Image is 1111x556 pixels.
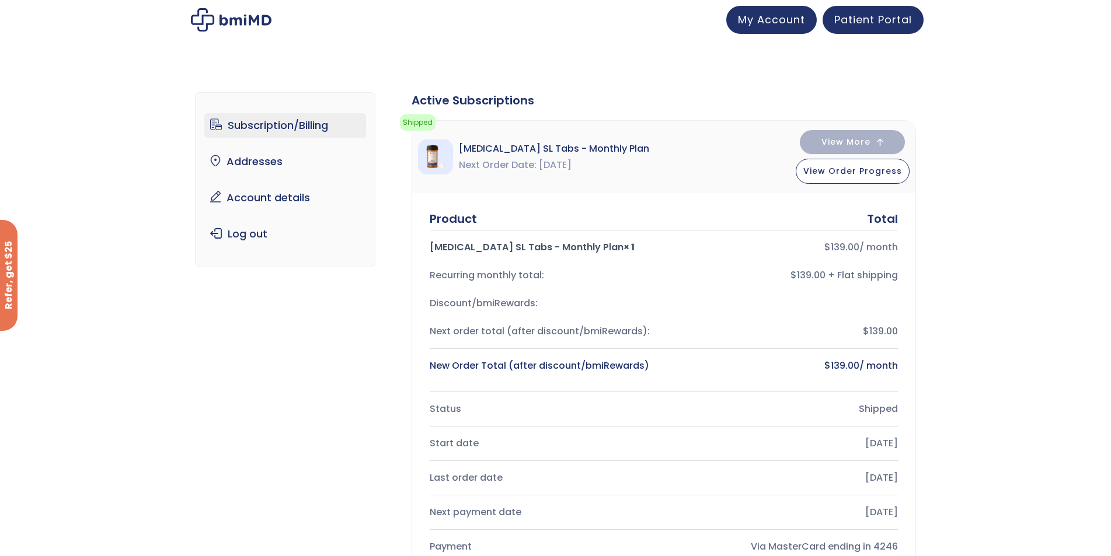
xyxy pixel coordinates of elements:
div: Payment [430,538,654,555]
div: [MEDICAL_DATA] SL Tabs - Monthly Plan [430,239,654,256]
a: Log out [204,222,366,246]
div: Via MasterCard ending in 4246 [673,538,898,555]
bdi: 139.00 [824,240,859,254]
button: View More [800,130,905,154]
div: New Order Total (after discount/bmiRewards) [430,358,654,374]
div: [DATE] [673,470,898,486]
div: / month [673,239,898,256]
span: View More [821,138,870,146]
span: View Order Progress [803,165,902,177]
div: Active Subscriptions [412,92,916,109]
div: Recurring monthly total: [430,267,654,284]
a: Subscription/Billing [204,113,366,138]
div: Discount/bmiRewards: [430,295,654,312]
a: My Account [726,6,817,34]
div: Next order total (after discount/bmiRewards): [430,323,654,340]
div: / month [673,358,898,374]
a: Account details [204,186,366,210]
bdi: 139.00 [824,359,859,372]
nav: Account pages [195,92,375,267]
div: $139.00 + Flat shipping [673,267,898,284]
div: [DATE] [673,435,898,452]
span: $ [824,240,831,254]
span: Patient Portal [834,12,912,27]
button: View Order Progress [796,159,910,184]
div: [DATE] [673,504,898,520]
a: Patient Portal [823,6,924,34]
div: Product [430,211,477,227]
div: $139.00 [673,323,898,340]
img: My account [191,8,271,32]
span: $ [824,359,831,372]
strong: × 1 [624,240,635,254]
span: Shipped [400,114,436,131]
span: Next Order Date [459,157,537,173]
div: Start date [430,435,654,452]
div: Last order date [430,470,654,486]
a: Addresses [204,149,366,174]
div: Total [867,211,898,227]
div: Next payment date [430,504,654,520]
div: Status [430,401,654,417]
span: My Account [738,12,805,27]
span: [MEDICAL_DATA] SL Tabs - Monthly Plan [459,141,649,157]
span: [DATE] [539,157,572,173]
div: Shipped [673,401,898,417]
